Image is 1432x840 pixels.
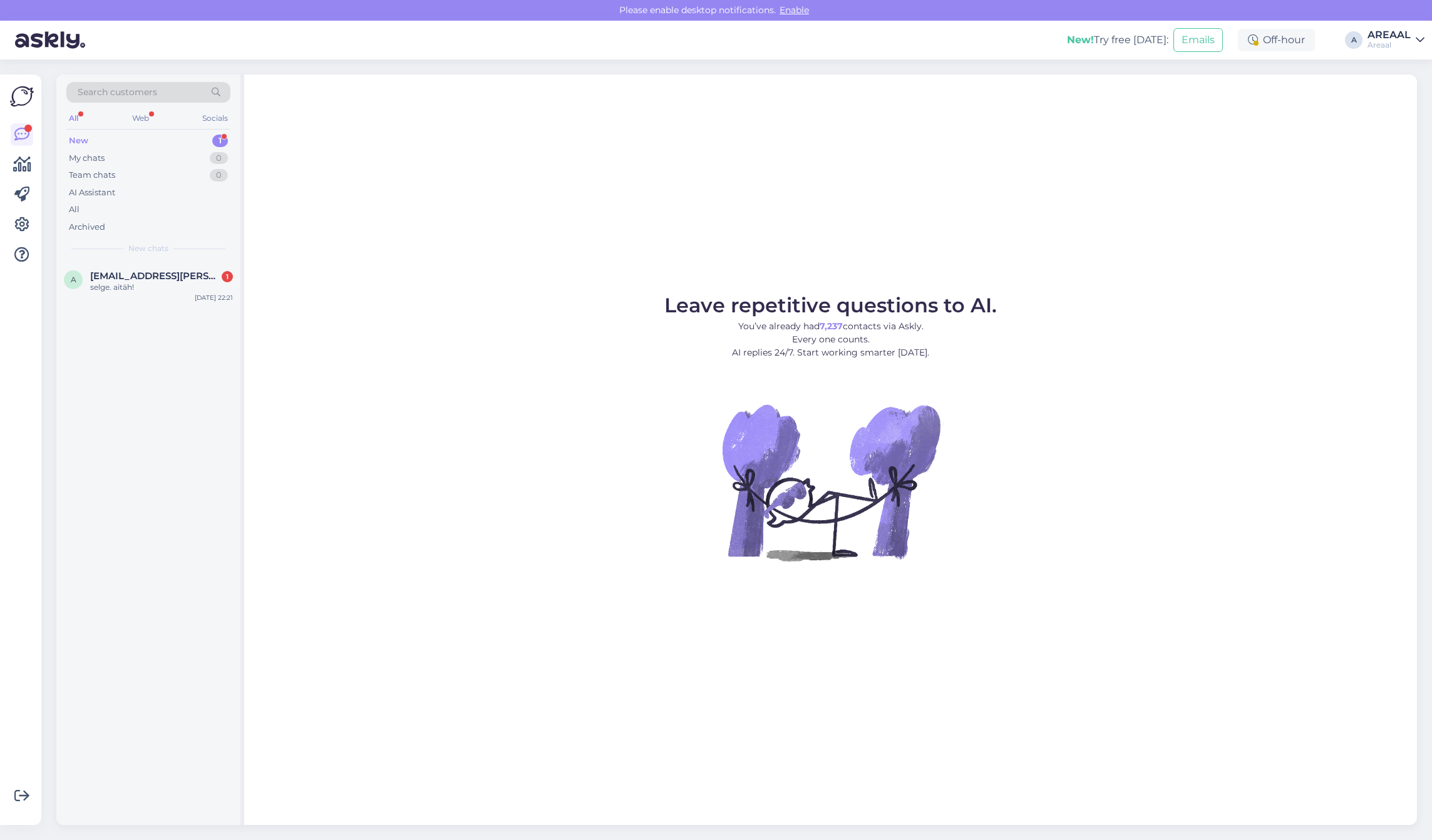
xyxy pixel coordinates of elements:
[1173,28,1223,52] button: Emails
[200,110,230,126] div: Socials
[718,369,944,595] img: No Chat active
[212,135,228,147] div: 1
[1345,31,1362,49] div: A
[664,293,997,317] span: Leave repetitive questions to AI.
[210,152,228,165] div: 0
[210,169,228,182] div: 0
[90,270,220,282] span: annabel.kallas@gmail.com
[1368,40,1411,50] div: Areaal
[69,221,105,233] div: Archived
[1368,30,1411,40] div: AREAAL
[69,169,115,182] div: Team chats
[69,203,80,216] div: All
[1238,29,1315,51] div: Off-hour
[222,271,233,282] div: 1
[1368,30,1424,50] a: AREAALAreaal
[69,152,105,165] div: My chats
[69,135,88,147] div: New
[10,85,34,108] img: Askly Logo
[664,320,997,359] p: You’ve already had contacts via Askly. Every one counts. AI replies 24/7. Start working smarter [...
[195,293,233,302] div: [DATE] 22:21
[820,320,843,332] b: 7,237
[130,110,152,126] div: Web
[69,187,115,199] div: AI Assistant
[66,110,81,126] div: All
[128,243,168,254] span: New chats
[1067,33,1168,48] div: Try free [DATE]:
[90,282,233,293] div: selge. aitäh!
[71,275,76,284] span: a
[78,86,157,99] span: Search customers
[776,4,813,16] span: Enable
[1067,34,1094,46] b: New!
